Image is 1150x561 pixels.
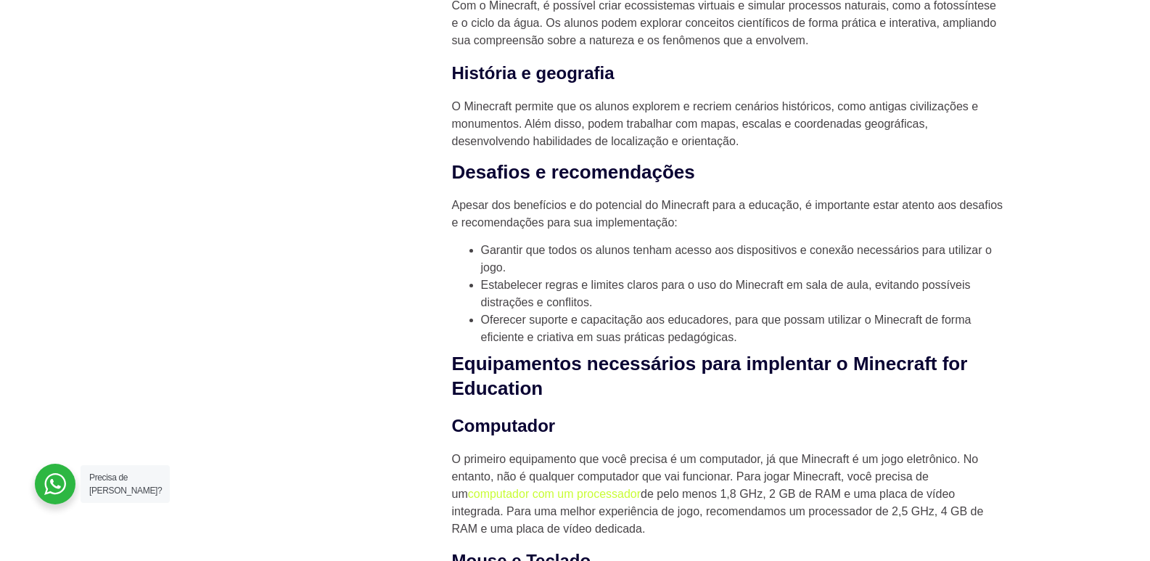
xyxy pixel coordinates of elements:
[89,472,162,496] span: Precisa de [PERSON_NAME]?
[481,242,1003,277] li: Garantir que todos os alunos tenham acesso aos dispositivos e conexão necessários para utilizar o...
[481,311,1003,346] li: Oferecer suporte e capacitação aos educadores, para que possam utilizar o Minecraft de forma efic...
[452,161,695,183] strong: Desafios e recomendações
[1077,491,1150,561] iframe: Chat Widget
[481,277,1003,311] li: Estabelecer regras e limites claros para o uso do Minecraft em sala de aula, evitando possíveis d...
[452,413,1003,439] h3: Computador
[452,60,1003,86] h3: História e geografia
[452,352,1003,401] h2: Equipamentos necessários para implentar o Minecraft for Education
[452,451,1003,538] p: O primeiro equipamento que você precisa é um computador, já que Minecraft é um jogo eletrônico. N...
[452,98,1003,150] p: O Minecraft permite que os alunos explorem e recriem cenários históricos, como antigas civilizaçõ...
[452,197,1003,232] p: Apesar dos benefícios e do potencial do Minecraft para a educação, é importante estar atento aos ...
[468,488,641,500] a: computador com um processador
